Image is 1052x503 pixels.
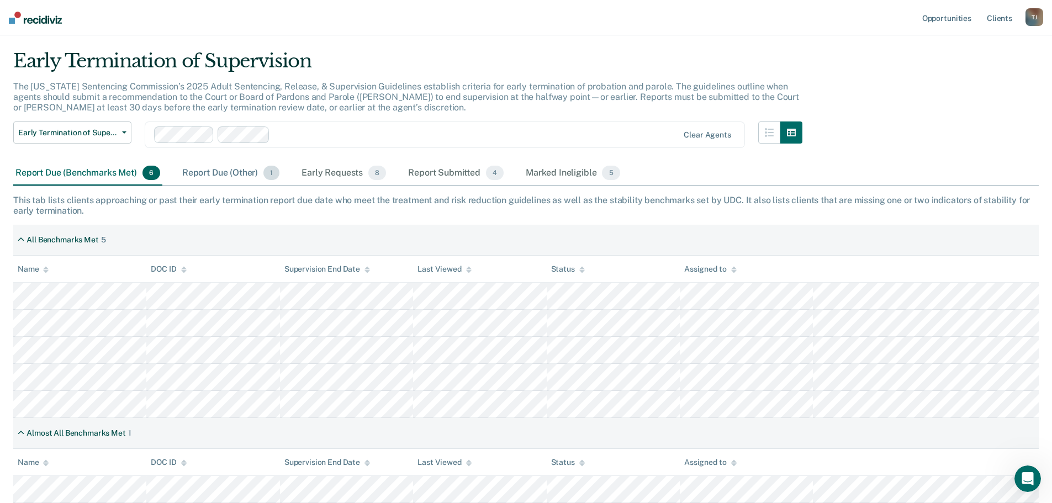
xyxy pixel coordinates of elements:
div: Report Submitted4 [406,161,506,186]
span: Early Termination of Supervision [18,128,118,137]
div: Assigned to [684,264,736,274]
div: Status [551,458,585,467]
div: DOC ID [151,264,186,274]
img: Recidiviz [9,12,62,24]
div: Supervision End Date [284,264,370,274]
div: Report Due (Other)1 [180,161,282,186]
div: Status [551,264,585,274]
div: Supervision End Date [284,458,370,467]
span: 5 [602,166,620,180]
div: Marked Ineligible5 [524,161,622,186]
div: 5 [101,235,106,245]
div: All Benchmarks Met5 [13,231,110,249]
div: 1 [128,428,131,438]
div: Last Viewed [417,264,471,274]
button: TJ [1025,8,1043,26]
div: Clear agents [684,130,731,140]
span: 8 [368,166,386,180]
button: Early Termination of Supervision [13,121,131,144]
iframe: Intercom live chat [1014,465,1041,492]
p: The [US_STATE] Sentencing Commission’s 2025 Adult Sentencing, Release, & Supervision Guidelines e... [13,81,799,113]
div: Name [18,264,49,274]
div: Last Viewed [417,458,471,467]
div: Almost All Benchmarks Met1 [13,424,136,442]
div: Early Termination of Supervision [13,50,802,81]
div: Almost All Benchmarks Met [27,428,126,438]
div: Early Requests8 [299,161,388,186]
div: DOC ID [151,458,186,467]
div: T J [1025,8,1043,26]
div: Name [18,458,49,467]
div: All Benchmarks Met [27,235,98,245]
div: Assigned to [684,458,736,467]
span: 4 [486,166,504,180]
span: 6 [142,166,160,180]
span: 1 [263,166,279,180]
div: This tab lists clients approaching or past their early termination report due date who meet the t... [13,195,1039,216]
div: Report Due (Benchmarks Met)6 [13,161,162,186]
